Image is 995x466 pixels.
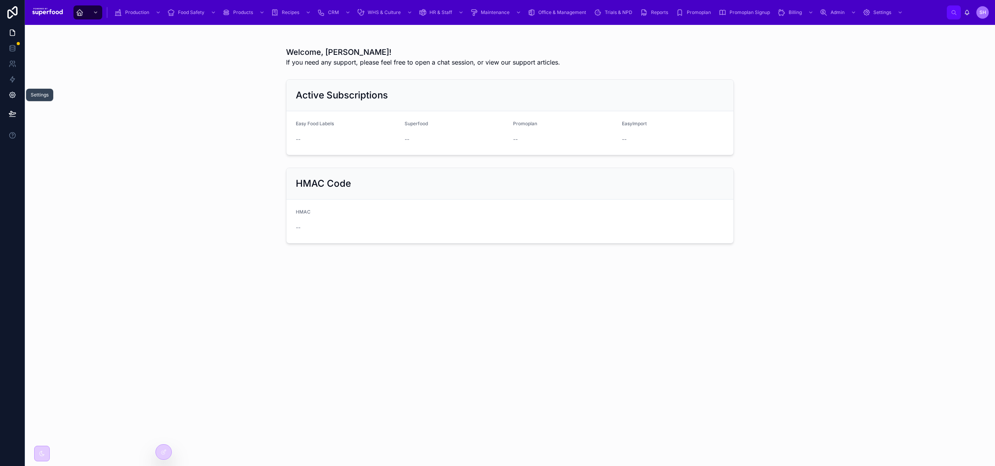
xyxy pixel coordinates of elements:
span: Products [233,9,253,16]
span: Billing [789,9,802,16]
h2: HMAC Code [296,177,351,190]
span: HMAC [296,209,311,215]
span: Office & Management [538,9,586,16]
span: Promoplan [687,9,711,16]
span: Easy Food Labels [296,121,334,126]
span: Promoplan Signup [730,9,770,16]
span: Trials & NPD [605,9,632,16]
a: Billing [775,5,817,19]
a: Office & Management [525,5,592,19]
div: Settings [31,92,49,98]
span: Reports [651,9,668,16]
a: Reports [638,5,674,19]
span: -- [513,135,518,143]
span: Admin [831,9,845,16]
span: Recipes [282,9,299,16]
span: SH [979,9,986,16]
span: Promoplan [513,121,537,126]
a: Promoplan Signup [716,5,775,19]
a: Food Safety [165,5,220,19]
span: WHS & Culture [368,9,401,16]
span: Maintenance [481,9,510,16]
a: HR & Staff [416,5,468,19]
a: Products [220,5,269,19]
a: Recipes [269,5,315,19]
div: scrollable content [70,4,947,21]
a: Settings [860,5,907,19]
span: -- [296,224,300,231]
span: If you need any support, please feel free to open a chat session, or view our support articles. [286,58,560,67]
a: WHS & Culture [354,5,416,19]
img: App logo [31,6,64,19]
a: CRM [315,5,354,19]
h2: Active Subscriptions [296,89,388,102]
a: Production [112,5,165,19]
span: -- [622,135,627,143]
a: Promoplan [674,5,716,19]
span: Superfood [405,121,428,126]
span: Food Safety [178,9,204,16]
a: Maintenance [468,5,525,19]
span: CRM [328,9,339,16]
h1: Welcome, [PERSON_NAME]! [286,47,560,58]
span: Settings [873,9,891,16]
span: HR & Staff [429,9,452,16]
a: Admin [817,5,860,19]
span: -- [405,135,409,143]
span: -- [296,135,300,143]
a: Trials & NPD [592,5,638,19]
span: Production [125,9,149,16]
span: EasyImport [622,121,647,126]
